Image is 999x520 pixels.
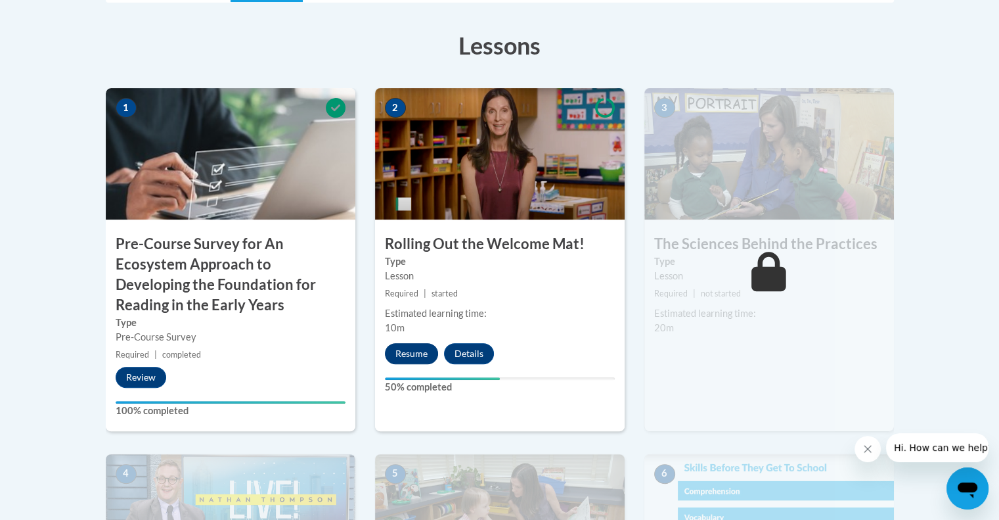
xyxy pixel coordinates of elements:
span: Required [385,289,418,298]
label: Type [116,316,345,330]
span: 5 [385,464,406,484]
img: Course Image [106,88,355,220]
span: Required [654,289,688,298]
button: Resume [385,343,438,364]
label: 50% completed [385,380,615,394]
span: 10m [385,322,405,333]
div: Your progress [116,401,345,404]
span: 2 [385,98,406,118]
label: Type [385,254,615,269]
span: 6 [654,464,675,484]
h3: Lessons [106,29,894,62]
div: Lesson [654,269,884,283]
div: Your progress [385,377,500,380]
iframe: Message from company [886,433,988,462]
h3: The Sciences Behind the Practices [644,234,894,254]
span: 20m [654,322,674,333]
div: Lesson [385,269,615,283]
span: | [693,289,696,298]
h3: Pre-Course Survey for An Ecosystem Approach to Developing the Foundation for Reading in the Early... [106,234,355,315]
img: Course Image [375,88,625,220]
span: 4 [116,464,137,484]
span: completed [162,350,201,360]
span: started [432,289,458,298]
div: Estimated learning time: [385,306,615,321]
label: Type [654,254,884,269]
button: Review [116,367,166,388]
label: 100% completed [116,404,345,418]
span: 3 [654,98,675,118]
div: Estimated learning time: [654,306,884,321]
span: not started [701,289,741,298]
span: 1 [116,98,137,118]
iframe: Close message [855,436,881,462]
span: | [424,289,426,298]
h3: Rolling Out the Welcome Mat! [375,234,625,254]
button: Details [444,343,494,364]
img: Course Image [644,88,894,220]
span: Hi. How can we help? [8,9,106,20]
iframe: Button to launch messaging window [946,467,988,509]
span: Required [116,350,149,360]
span: | [154,350,157,360]
div: Pre-Course Survey [116,330,345,344]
